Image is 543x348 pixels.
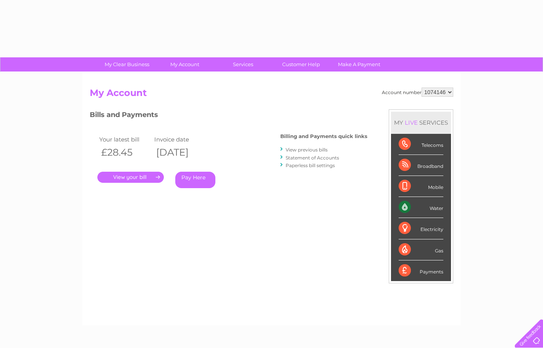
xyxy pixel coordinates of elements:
[399,218,443,239] div: Electricity
[399,134,443,155] div: Telecoms
[152,134,207,145] td: Invoice date
[90,109,367,123] h3: Bills and Payments
[328,57,391,72] a: Make A Payment
[175,172,215,188] a: Pay Here
[97,172,164,183] a: .
[154,57,217,72] a: My Account
[399,176,443,197] div: Mobile
[399,260,443,281] div: Payments
[270,57,333,72] a: Customer Help
[97,134,152,145] td: Your latest bill
[286,155,339,161] a: Statement of Accounts
[399,239,443,260] div: Gas
[280,133,367,139] h4: Billing and Payments quick links
[152,145,207,160] th: [DATE]
[90,88,453,102] h2: My Account
[95,57,158,72] a: My Clear Business
[212,57,275,72] a: Services
[286,163,335,168] a: Paperless bill settings
[399,197,443,218] div: Water
[286,147,328,153] a: View previous bills
[382,88,453,97] div: Account number
[391,112,451,133] div: MY SERVICES
[399,155,443,176] div: Broadband
[403,119,419,126] div: LIVE
[97,145,152,160] th: £28.45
